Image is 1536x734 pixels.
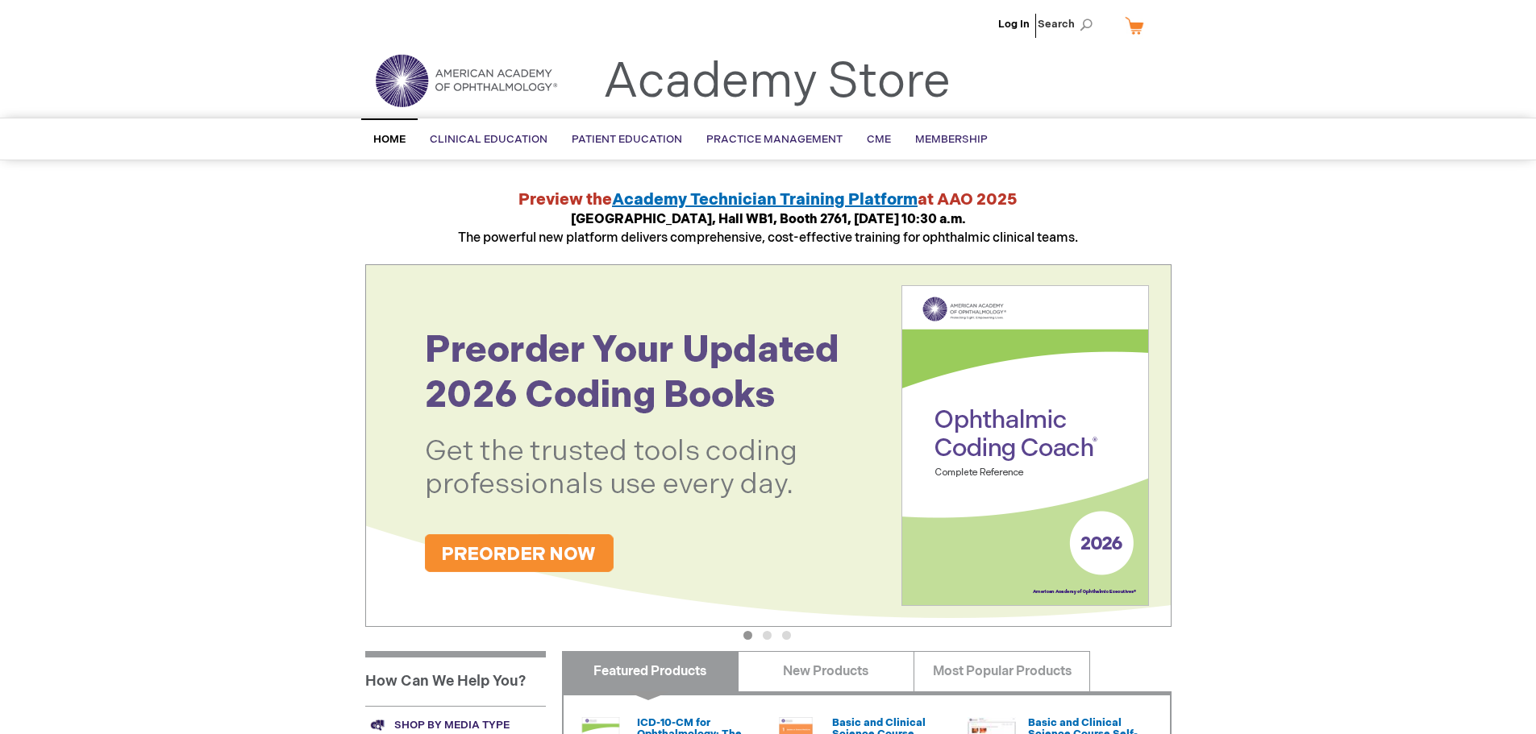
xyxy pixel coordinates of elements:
a: Featured Products [562,651,739,691]
span: Home [373,133,406,146]
a: Academy Store [603,53,951,111]
button: 2 of 3 [763,631,772,640]
span: The powerful new platform delivers comprehensive, cost-effective training for ophthalmic clinical... [458,212,1078,246]
span: CME [867,133,891,146]
button: 3 of 3 [782,631,791,640]
span: Clinical Education [430,133,547,146]
span: Practice Management [706,133,843,146]
span: Membership [915,133,988,146]
a: Most Popular Products [914,651,1090,691]
a: Log In [998,18,1030,31]
strong: [GEOGRAPHIC_DATA], Hall WB1, Booth 2761, [DATE] 10:30 a.m. [571,212,966,227]
button: 1 of 3 [743,631,752,640]
h1: How Can We Help You? [365,651,546,706]
a: Academy Technician Training Platform [612,190,918,209]
span: Patient Education [572,133,682,146]
strong: Preview the at AAO 2025 [518,190,1018,209]
span: Search [1038,8,1099,40]
a: New Products [738,651,914,691]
